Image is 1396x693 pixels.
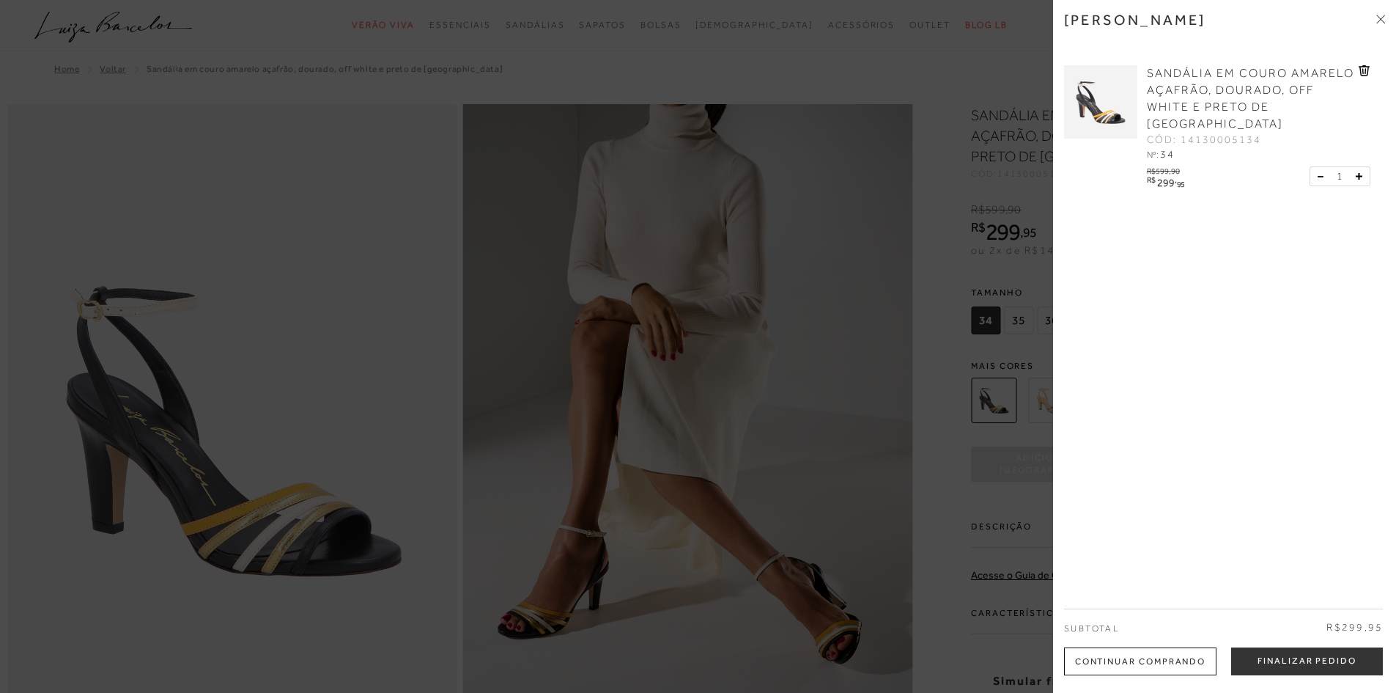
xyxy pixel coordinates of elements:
[1064,648,1216,675] div: Continuar Comprando
[1147,163,1187,175] div: R$599,90
[1064,623,1119,634] span: Subtotal
[1337,169,1343,184] span: 1
[1147,67,1354,131] span: SANDÁLIA EM COURO AMARELO AÇAFRÃO, DOURADO, OFF WHITE E PRETO DE [GEOGRAPHIC_DATA]
[1147,150,1159,160] span: Nº:
[1157,177,1175,188] span: 299
[1147,133,1261,147] span: CÓD: 14130005134
[1231,648,1383,675] button: Finalizar Pedido
[1147,65,1355,133] a: SANDÁLIA EM COURO AMARELO AÇAFRÃO, DOURADO, OFF WHITE E PRETO DE [GEOGRAPHIC_DATA]
[1326,620,1383,635] span: R$299,95
[1064,11,1206,29] h3: [PERSON_NAME]
[1175,176,1185,184] i: ,
[1177,180,1185,188] span: 95
[1147,176,1155,184] i: R$
[1064,65,1137,139] img: SANDÁLIA EM COURO AMARELO AÇAFRÃO, DOURADO, OFF WHITE E PRETO DE SALTO ALTO
[1160,148,1175,160] span: 34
